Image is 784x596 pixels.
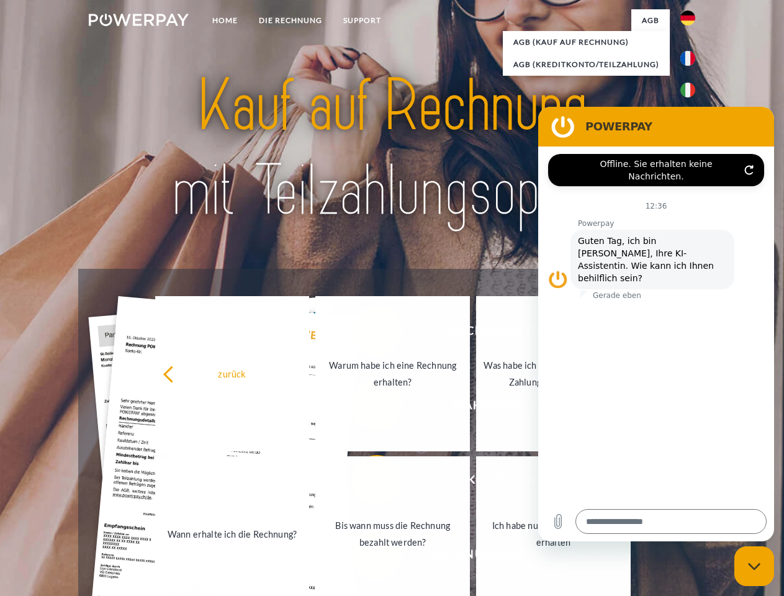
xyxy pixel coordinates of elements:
[476,296,631,451] a: Was habe ich noch offen, ist meine Zahlung eingegangen?
[503,31,670,53] a: AGB (Kauf auf Rechnung)
[323,517,462,551] div: Bis wann muss die Rechnung bezahlt werden?
[484,517,623,551] div: Ich habe nur eine Teillieferung erhalten
[538,107,774,541] iframe: Messaging-Fenster
[734,546,774,586] iframe: Schaltfläche zum Öffnen des Messaging-Fensters; Konversation läuft
[119,60,665,238] img: title-powerpay_de.svg
[680,51,695,66] img: fr
[631,9,670,32] a: agb
[89,14,189,26] img: logo-powerpay-white.svg
[680,83,695,97] img: it
[163,365,302,382] div: zurück
[484,357,623,391] div: Was habe ich noch offen, ist meine Zahlung eingegangen?
[202,9,248,32] a: Home
[333,9,392,32] a: SUPPORT
[323,357,462,391] div: Warum habe ich eine Rechnung erhalten?
[503,53,670,76] a: AGB (Kreditkonto/Teilzahlung)
[163,525,302,542] div: Wann erhalte ich die Rechnung?
[248,9,333,32] a: DIE RECHNUNG
[680,11,695,25] img: de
